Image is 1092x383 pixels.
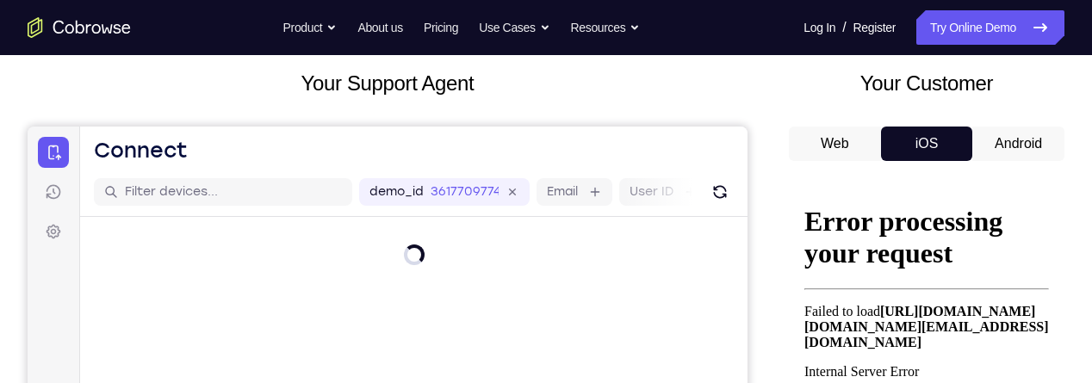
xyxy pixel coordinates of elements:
[881,127,973,161] button: iOS
[602,57,646,74] label: User ID
[789,68,1064,99] h2: Your Customer
[7,18,251,82] h1: Error processing your request
[357,10,402,45] a: About us
[97,57,314,74] input: Filter devices...
[479,10,549,45] button: Use Cases
[803,10,835,45] a: Log In
[424,10,458,45] a: Pricing
[789,127,881,161] button: Web
[519,57,550,74] label: Email
[853,10,896,45] a: Register
[28,17,131,38] a: Go to the home page
[7,116,251,162] b: [URL][DOMAIN_NAME][DOMAIN_NAME][EMAIL_ADDRESS][DOMAIN_NAME]
[283,10,338,45] button: Product
[571,10,641,45] button: Resources
[679,52,706,79] button: Refresh
[10,90,41,120] a: Settings
[10,10,41,41] a: Connect
[842,17,846,38] span: /
[7,116,251,163] p: Failed to load
[10,50,41,81] a: Sessions
[972,127,1064,161] button: Android
[66,10,160,38] h1: Connect
[7,176,251,192] p: Internal Server Error
[28,68,748,99] h2: Your Support Agent
[916,10,1064,45] a: Try Online Demo
[7,357,251,373] p: Try:
[342,57,396,74] label: demo_id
